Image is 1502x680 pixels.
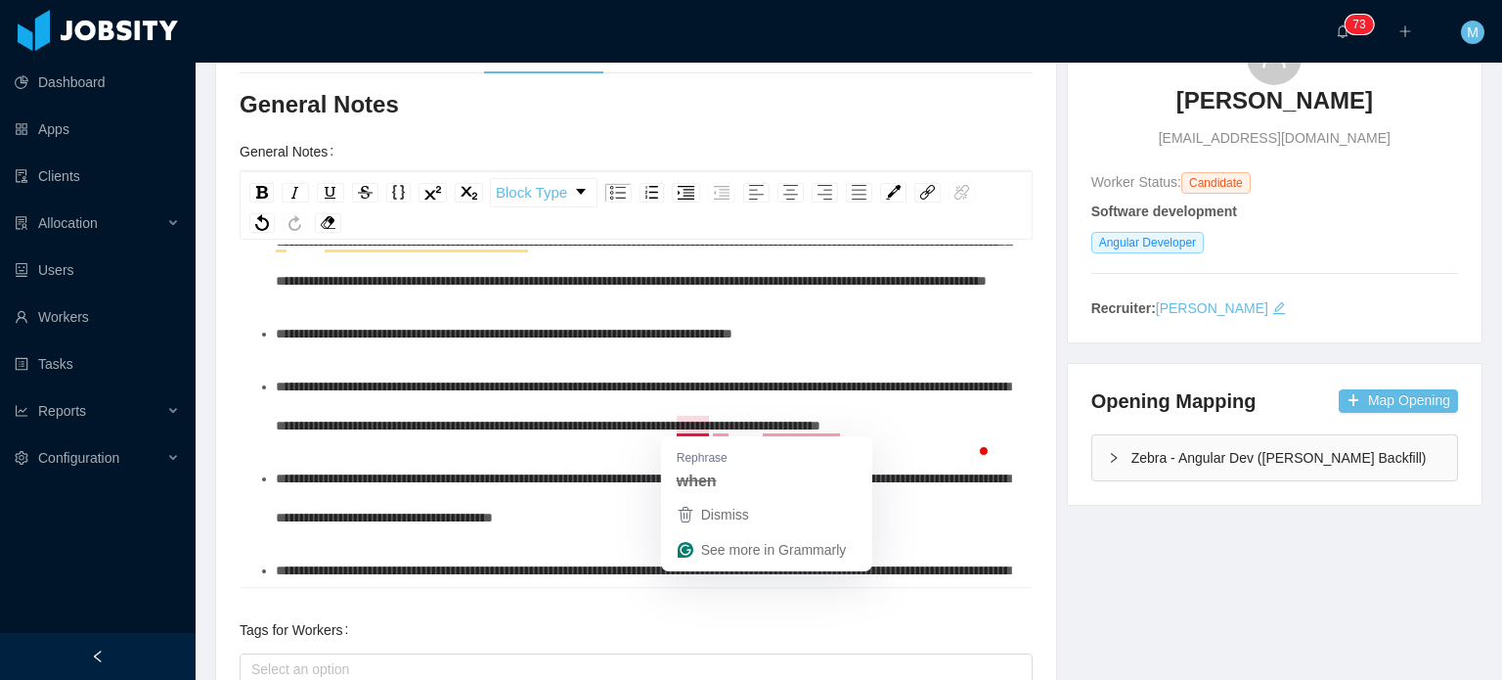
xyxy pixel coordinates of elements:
[1181,172,1251,194] span: Candidate
[1092,435,1457,480] div: icon: rightZebra - Angular Dev ([PERSON_NAME] Backfill)
[38,450,119,466] span: Configuration
[1176,85,1373,116] h3: [PERSON_NAME]
[1352,15,1359,34] p: 7
[1091,204,1237,219] strong: Software development
[1091,232,1204,253] span: Angular Developer
[604,183,632,203] div: Unordered
[1398,24,1412,38] i: icon: plus
[15,250,180,290] a: icon: robotUsers
[846,183,872,203] div: Justify
[1091,174,1181,190] span: Worker Status:
[1159,128,1391,149] span: [EMAIL_ADDRESS][DOMAIN_NAME]
[1091,387,1257,415] h4: Opening Mapping
[672,183,700,203] div: Indent
[317,183,344,203] div: Underline
[15,216,28,230] i: icon: solution
[1339,389,1458,413] button: icon: plusMap Opening
[914,183,941,203] div: Link
[1108,452,1120,464] i: icon: right
[249,183,274,203] div: Bold
[490,178,597,207] div: rdw-dropdown
[910,178,979,207] div: rdw-link-control
[1336,24,1349,38] i: icon: bell
[1272,301,1286,315] i: icon: edit
[1359,15,1366,34] p: 3
[1091,300,1156,316] strong: Recruiter:
[315,213,341,233] div: Remove
[240,89,1033,120] h3: General Notes
[386,183,411,203] div: Monospace
[15,451,28,465] i: icon: setting
[245,178,487,207] div: rdw-inline-control
[455,183,483,203] div: Subscript
[249,213,275,233] div: Undo
[743,183,770,203] div: Left
[255,130,1018,473] div: To enrich screen reader interactions, please activate Accessibility in Grammarly extension settings
[240,171,1033,587] div: rdw-wrapper
[1467,21,1479,44] span: M
[708,183,735,203] div: Outdent
[245,213,311,233] div: rdw-history-control
[240,622,356,638] label: Tags for Workers
[812,183,838,203] div: Right
[876,178,910,207] div: rdw-color-picker
[15,63,180,102] a: icon: pie-chartDashboard
[419,183,447,203] div: Superscript
[600,178,739,207] div: rdw-list-control
[240,144,341,159] label: General Notes
[487,178,600,207] div: rdw-block-control
[739,178,876,207] div: rdw-textalign-control
[15,157,180,196] a: icon: auditClients
[283,213,307,233] div: Redo
[1345,15,1373,34] sup: 73
[282,183,309,203] div: Italic
[15,344,180,384] a: icon: profileTasks
[38,403,86,419] span: Reports
[1176,85,1373,128] a: [PERSON_NAME]
[491,179,596,206] a: Block Type
[15,297,180,337] a: icon: userWorkers
[949,183,975,203] div: Unlink
[640,183,664,203] div: Ordered
[15,110,180,149] a: icon: appstoreApps
[496,173,567,212] span: Block Type
[251,659,1012,679] div: Select an option
[15,404,28,418] i: icon: line-chart
[1156,300,1268,316] a: [PERSON_NAME]
[38,215,98,231] span: Allocation
[311,213,345,233] div: rdw-remove-control
[352,183,378,203] div: Strikethrough
[777,183,804,203] div: Center
[240,171,1033,240] div: rdw-toolbar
